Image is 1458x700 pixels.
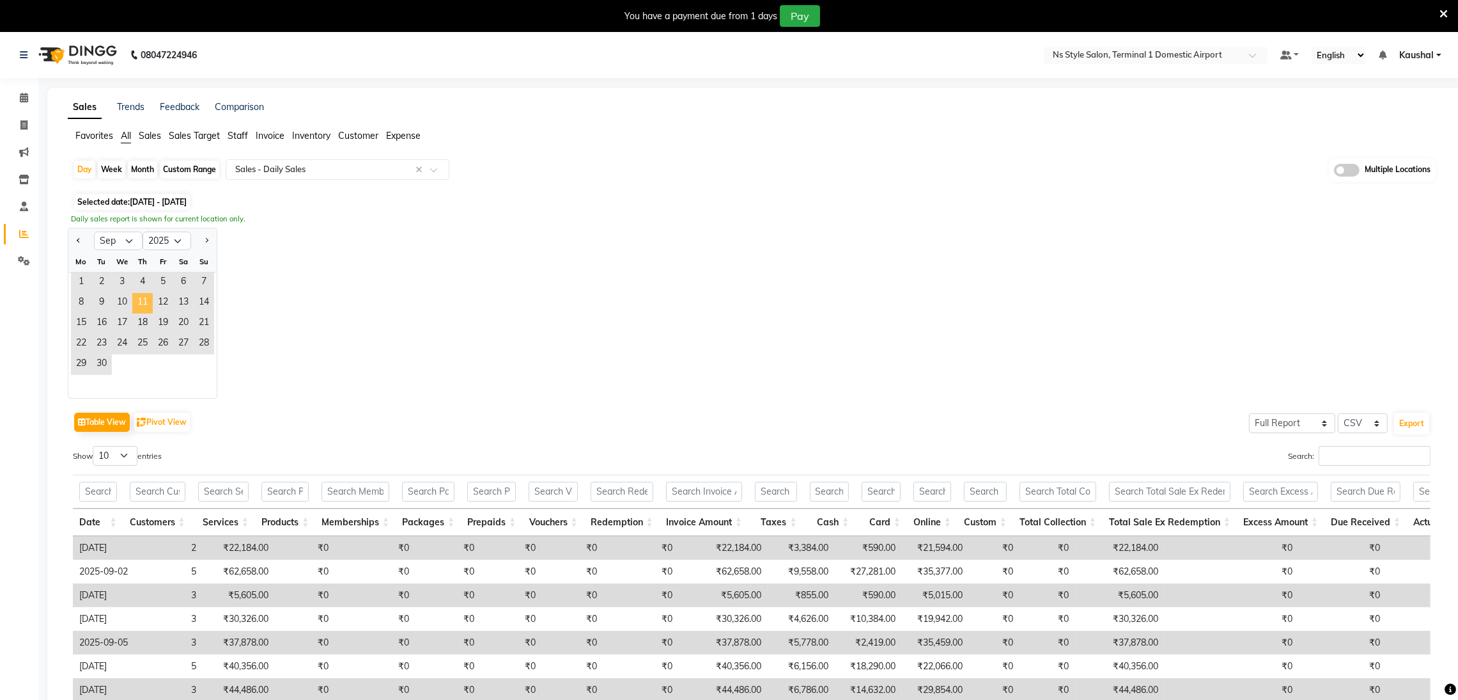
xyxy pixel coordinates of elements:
div: Friday, September 12, 2025 [153,293,173,314]
td: ₹0 [275,607,335,631]
div: Day [74,161,95,179]
td: ₹0 [1020,536,1075,560]
span: 8 [71,293,91,314]
td: ₹0 [969,560,1020,584]
span: 6 [173,273,194,293]
td: [DATE] [73,584,134,607]
button: Previous month [74,231,84,251]
td: ₹0 [415,560,481,584]
div: Fr [153,251,173,272]
button: Pay [780,5,820,27]
td: 3 [134,607,203,631]
td: ₹0 [1165,655,1299,678]
span: Sales [139,130,161,141]
td: ₹62,658.00 [203,560,275,584]
td: ₹0 [1299,560,1386,584]
td: ₹0 [969,607,1020,631]
td: ₹0 [415,631,481,655]
th: Cash: activate to sort column ascending [803,509,856,536]
input: Search Custom [964,482,1007,502]
td: ₹0 [481,631,542,655]
td: ₹22,184.00 [679,536,768,560]
span: 2 [91,273,112,293]
td: ₹0 [542,584,603,607]
th: Total Sale Ex Redemption: activate to sort column ascending [1103,509,1237,536]
div: Tuesday, September 16, 2025 [91,314,112,334]
button: Export [1394,413,1429,434]
td: ₹5,778.00 [768,631,835,655]
td: ₹0 [1165,607,1299,631]
td: ₹0 [481,560,542,584]
th: Packages: activate to sort column ascending [396,509,461,536]
td: 3 [134,584,203,607]
span: Multiple Locations [1365,164,1431,177]
td: ₹0 [1299,607,1386,631]
td: ₹0 [415,655,481,678]
td: ₹0 [335,655,415,678]
th: Prepaids: activate to sort column ascending [461,509,522,536]
a: Trends [117,101,144,113]
select: Select year [143,232,191,251]
input: Search: [1319,446,1431,466]
td: ₹0 [1020,655,1075,678]
div: You have a payment due from 1 days [624,10,777,23]
span: 22 [71,334,91,354]
input: Search Customers [130,482,185,502]
span: Expense [386,130,421,141]
div: Mo [71,251,91,272]
div: Saturday, September 13, 2025 [173,293,194,314]
td: ₹5,605.00 [679,584,768,607]
span: Clear all [415,163,426,177]
span: 10 [112,293,132,314]
div: Sa [173,251,194,272]
td: ₹0 [1299,631,1386,655]
th: Date: activate to sort column ascending [73,509,123,536]
input: Search Products [261,482,309,502]
span: 18 [132,314,153,334]
button: Next month [201,231,212,251]
td: ₹0 [1165,584,1299,607]
td: ₹3,384.00 [768,536,835,560]
input: Search Prepaids [467,482,516,502]
span: 19 [153,314,173,334]
input: Search Memberships [322,482,389,502]
span: Favorites [75,130,113,141]
div: Th [132,251,153,272]
td: ₹35,459.00 [902,631,969,655]
td: ₹37,878.00 [679,631,768,655]
input: Search Excess Amount [1243,482,1318,502]
div: Monday, September 8, 2025 [71,293,91,314]
td: ₹22,184.00 [1075,536,1165,560]
span: 28 [194,334,214,354]
div: Week [98,161,125,179]
input: Search Services [198,482,249,502]
span: Invoice [256,130,284,141]
td: ₹0 [1020,607,1075,631]
td: ₹40,356.00 [203,655,275,678]
td: ₹0 [275,655,335,678]
div: Wednesday, September 24, 2025 [112,334,132,354]
img: pivot.png [137,418,146,427]
td: ₹10,384.00 [835,607,902,631]
span: 25 [132,334,153,354]
td: 5 [134,560,203,584]
td: [DATE] [73,655,134,678]
div: Thursday, September 18, 2025 [132,314,153,334]
a: Comparison [215,101,264,113]
td: ₹0 [603,607,679,631]
td: ₹0 [481,655,542,678]
div: Wednesday, September 3, 2025 [112,273,132,293]
span: 20 [173,314,194,334]
label: Show entries [73,446,162,466]
td: ₹0 [969,655,1020,678]
div: Thursday, September 4, 2025 [132,273,153,293]
div: Thursday, September 11, 2025 [132,293,153,314]
span: 24 [112,334,132,354]
div: Saturday, September 27, 2025 [173,334,194,354]
div: Tuesday, September 9, 2025 [91,293,112,314]
span: 17 [112,314,132,334]
th: Online: activate to sort column ascending [907,509,958,536]
input: Search Date [79,482,117,502]
td: ₹2,419.00 [835,631,902,655]
div: Friday, September 26, 2025 [153,334,173,354]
